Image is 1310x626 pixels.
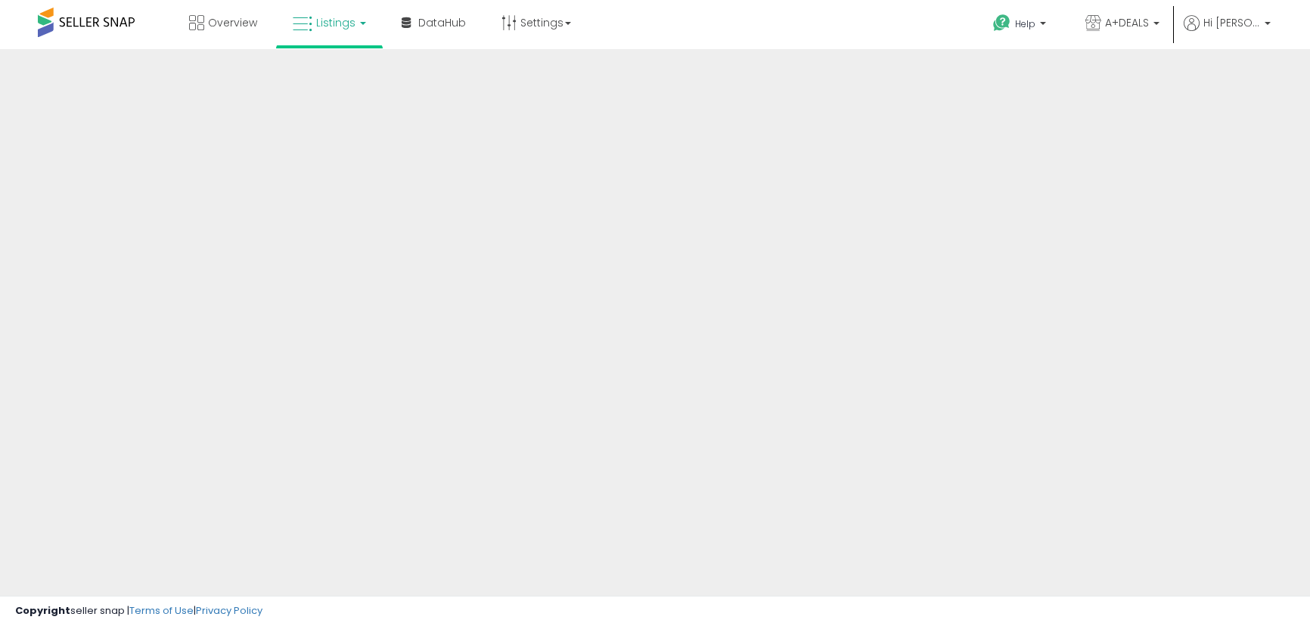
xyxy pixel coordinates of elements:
a: Hi [PERSON_NAME] [1184,15,1271,49]
span: Overview [208,15,257,30]
a: Privacy Policy [196,603,262,618]
span: Listings [316,15,355,30]
a: Help [981,2,1061,49]
span: Help [1015,17,1035,30]
span: DataHub [418,15,466,30]
a: Terms of Use [129,603,194,618]
strong: Copyright [15,603,70,618]
i: Get Help [992,14,1011,33]
span: Hi [PERSON_NAME] [1203,15,1260,30]
div: seller snap | | [15,604,262,618]
span: A+DEALS [1105,15,1149,30]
